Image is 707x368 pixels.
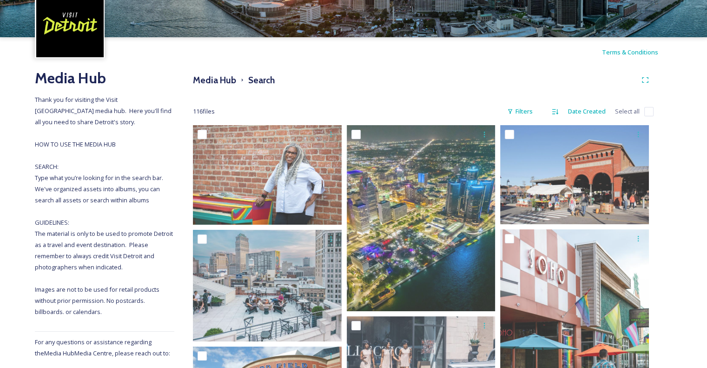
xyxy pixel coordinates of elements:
[248,74,275,87] h3: Search
[193,107,215,116] span: 116 file s
[35,67,174,89] h2: Media Hub
[35,95,174,316] span: Thank you for visiting the Visit [GEOGRAPHIC_DATA] media hub. Here you'll find all you need to sh...
[563,102,610,120] div: Date Created
[615,107,640,116] span: Select all
[193,230,342,341] img: Bureau_MonarchClub_0375.jpg
[347,125,496,311] img: dbaa9129995c3bd11f74670da79675f618849699747e46deb297307a894b2050.jpg
[35,338,170,357] span: For any questions or assistance regarding the Media Hub Media Centre, please reach out to:
[193,125,342,224] img: Downtown_Ferndale_photo_by_Gerard-and-Belevender-Duration-Unlimited-DMCVB-863.jpg
[193,74,236,87] h3: Media Hub
[502,102,537,120] div: Filters
[602,47,672,58] a: Terms & Conditions
[500,125,649,224] img: SaturdayMarket_Fall-PhotoCredit-Eastern_Market_Partnership (2).jpg
[602,48,658,56] span: Terms & Conditions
